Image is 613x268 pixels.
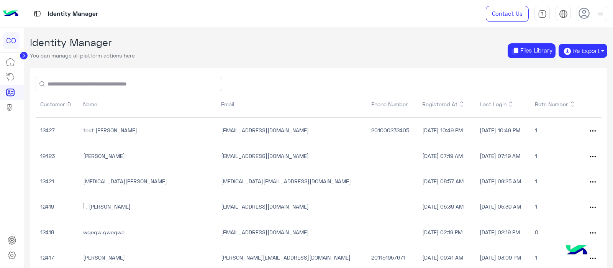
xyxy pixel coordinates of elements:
[216,169,367,194] td: [MEDICAL_DATA][EMAIL_ADDRESS][DOMAIN_NAME]
[79,219,216,245] td: wqeqw qweqwe
[530,117,585,143] td: 1
[475,117,531,143] td: [DATE] 10:49 PM
[563,237,590,264] img: hulul-logo.png
[422,100,470,108] span: Registered At
[216,219,367,245] td: [EMAIL_ADDRESS][DOMAIN_NAME]
[530,219,585,245] td: 0
[3,32,20,49] div: CO
[39,81,45,87] button: Search
[216,143,367,168] td: [EMAIL_ADDRESS][DOMAIN_NAME]
[418,194,475,219] td: [DATE] 05:39 AM
[33,9,42,18] img: tab
[79,143,216,168] td: [PERSON_NAME]
[480,100,526,108] span: Last Login
[418,169,475,194] td: [DATE] 08:57 AM
[418,117,475,143] td: [DATE] 10:49 PM
[36,117,79,143] td: 12427
[79,194,216,219] td: أ . [PERSON_NAME]
[48,9,98,19] p: Identity Manager
[36,194,79,219] td: 12419
[475,169,531,194] td: [DATE] 09:25 AM
[36,219,79,245] td: 12418
[559,10,568,18] img: tab
[3,6,18,22] img: Logo
[486,6,529,22] a: Contact Us
[508,43,556,58] button: Files Library
[418,219,475,245] td: [DATE] 02:19 PM
[418,143,475,168] td: [DATE] 07:19 AM
[530,169,585,194] td: 1
[475,143,531,168] td: [DATE] 07:19 AM
[216,117,367,143] td: [EMAIL_ADDRESS][DOMAIN_NAME]
[559,44,607,58] button: Re Export
[530,194,585,219] td: 1
[30,36,135,49] h3: Identity Manager
[79,117,216,143] td: test [PERSON_NAME]
[535,100,581,108] span: Bots Number
[475,219,531,245] td: [DATE] 02:19 PM
[36,91,79,117] th: Customer ID
[475,194,531,219] td: [DATE] 05:39 AM
[538,10,547,18] img: tab
[596,9,605,19] img: profile
[79,91,216,117] th: Name
[79,169,216,194] td: [MEDICAL_DATA][PERSON_NAME]
[36,143,79,168] td: 12423
[534,6,550,22] a: tab
[216,91,367,117] th: Email
[530,143,585,168] td: 1
[30,51,135,59] p: You can manage all platform actions here
[216,194,367,219] td: [EMAIL_ADDRESS][DOMAIN_NAME]
[367,91,418,117] th: Phone Number
[367,117,418,143] td: 201000232405
[36,169,79,194] td: 12421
